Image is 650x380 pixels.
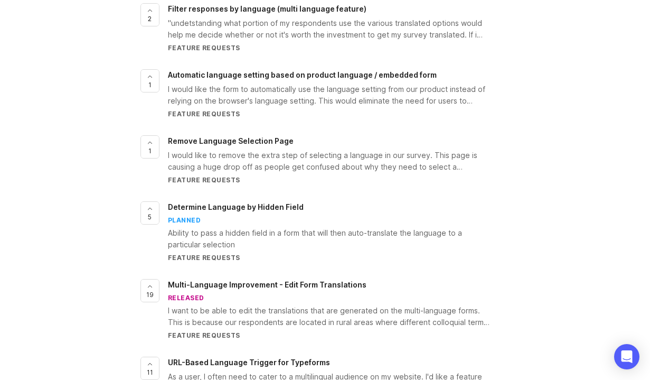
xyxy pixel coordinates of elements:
[168,279,510,340] a: Multi-Language Improvement - Edit Form TranslationsreleasedI want to be able to edit the translat...
[147,368,153,377] span: 11
[168,109,491,118] div: Feature Requests
[168,331,491,340] div: Feature Requests
[168,175,491,184] div: Feature Requests
[168,17,491,41] div: "undetstanding what portion of my respondents use the various translated options would help me de...
[140,69,159,92] button: 1
[168,4,366,13] span: Filter responses by language (multi language feature)
[168,201,510,262] a: Determine Language by Hidden FieldplannedAbility to pass a hidden field in a form that will then ...
[168,305,491,328] div: I want to be able to edit the translations that are generated on the multi-language forms. This i...
[148,14,152,23] span: 2
[168,293,204,302] div: released
[168,135,510,184] a: Remove Language Selection PageI would like to remove the extra step of selecting a language in ou...
[168,136,294,145] span: Remove Language Selection Page
[168,150,491,173] div: I would like to remove the extra step of selecting a language in our survey. This page is causing...
[168,84,491,107] div: I would like the form to automatically use the language setting from our product instead of relyi...
[148,212,152,221] span: 5
[168,227,491,251] div: Ability to pass a hidden field in a form that will then auto-translate the language to a particul...
[140,135,159,159] button: 1
[168,70,437,79] span: Automatic language setting based on product language / embedded form
[140,3,159,26] button: 2
[168,216,201,225] div: planned
[168,280,366,289] span: Multi-Language Improvement - Edit Form Translations
[148,146,152,155] span: 1
[168,358,330,367] span: URL-Based Language Trigger for Typeforms
[168,202,304,211] span: Determine Language by Hidden Field
[168,69,510,118] a: Automatic language setting based on product language / embedded formI would like the form to auto...
[168,253,491,262] div: Feature Requests
[140,201,159,225] button: 5
[140,279,159,302] button: 19
[140,357,159,380] button: 11
[168,43,491,52] div: Feature Requests
[146,290,154,299] span: 19
[168,3,510,52] a: Filter responses by language (multi language feature)"undetstanding what portion of my respondent...
[614,344,639,369] div: Open Intercom Messenger
[148,80,152,89] span: 1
